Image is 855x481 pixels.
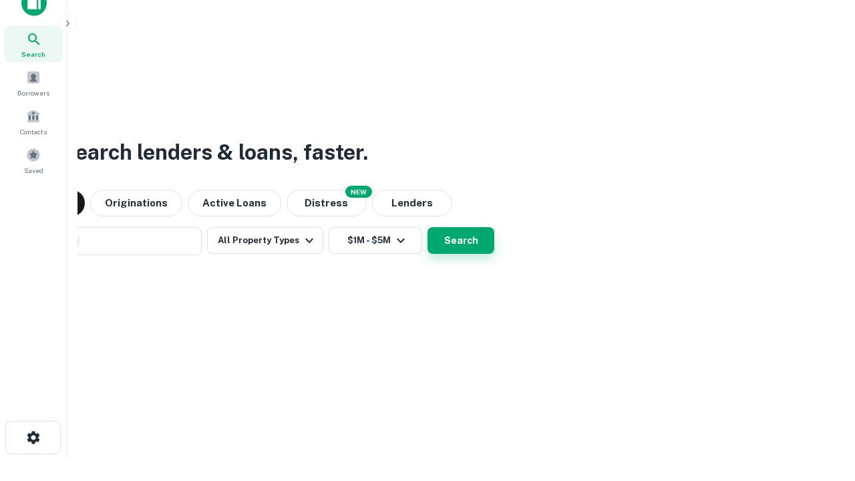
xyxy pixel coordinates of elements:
button: All Property Types [207,227,323,254]
button: Active Loans [188,190,281,216]
button: $1M - $5M [329,227,422,254]
div: NEW [345,186,372,198]
span: Borrowers [17,88,49,98]
span: Search [21,49,45,59]
span: Contacts [20,126,47,137]
span: Saved [24,165,43,176]
button: Search distressed loans with lien and other non-mortgage details. [287,190,367,216]
button: Originations [90,190,182,216]
a: Contacts [4,104,63,140]
button: Search [427,227,494,254]
a: Saved [4,142,63,178]
a: Search [4,26,63,62]
h3: Search lenders & loans, faster. [61,136,368,168]
a: Borrowers [4,65,63,101]
button: Lenders [372,190,452,216]
iframe: Chat Widget [788,374,855,438]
